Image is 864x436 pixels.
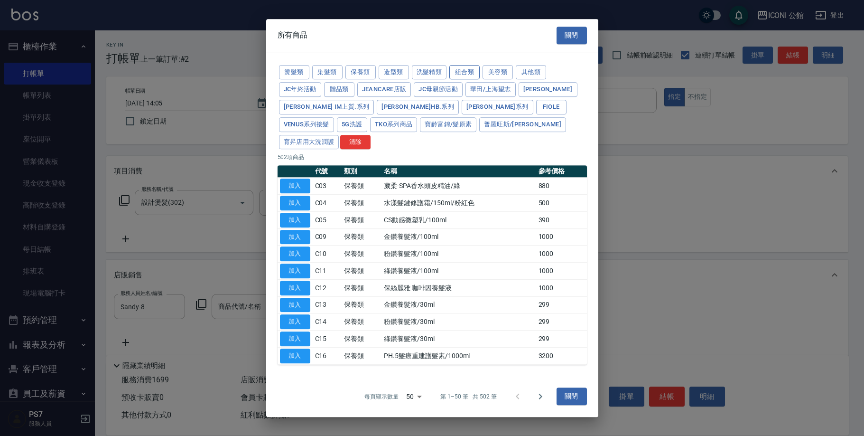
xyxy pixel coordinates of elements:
[536,331,587,348] td: 299
[379,65,409,80] button: 造型類
[342,195,381,212] td: 保養類
[519,82,577,97] button: [PERSON_NAME]
[312,65,343,80] button: 染髮類
[536,195,587,212] td: 500
[381,228,536,246] td: 金鑽養髮液/100ml
[381,165,536,178] th: 名稱
[483,65,513,80] button: 美容類
[536,165,587,178] th: 參考價格
[462,100,533,114] button: [PERSON_NAME]系列
[420,117,476,132] button: 寶齡富錦/髮原素
[536,228,587,246] td: 1000
[279,100,374,114] button: [PERSON_NAME] iM上質.系列
[381,279,536,296] td: 保絲麗雅 咖啡因養髮液
[516,65,546,80] button: 其他類
[342,279,381,296] td: 保養類
[381,263,536,280] td: 綠鑽養髮液/100ml
[313,347,342,364] td: C16
[280,349,310,363] button: 加入
[280,196,310,210] button: 加入
[536,279,587,296] td: 1000
[357,82,411,97] button: JeanCare店販
[465,82,516,97] button: 華田/上海望志
[381,195,536,212] td: 水漾髮鍵修護霜/150ml/粉紅色
[342,347,381,364] td: 保養類
[313,296,342,313] td: C13
[345,65,376,80] button: 保養類
[536,313,587,331] td: 299
[412,65,447,80] button: 洗髮精類
[342,211,381,228] td: 保養類
[313,195,342,212] td: C04
[381,313,536,331] td: 粉鑽養髮液/30ml
[414,82,463,97] button: JC母親節活動
[280,213,310,227] button: 加入
[280,332,310,346] button: 加入
[313,165,342,178] th: 代號
[342,263,381,280] td: 保養類
[364,392,399,401] p: 每頁顯示數量
[313,228,342,246] td: C09
[280,298,310,313] button: 加入
[536,100,567,114] button: Fiole
[279,117,334,132] button: Venus系列接髮
[280,314,310,329] button: 加入
[279,135,339,150] button: 育昇店用大洗潤護
[278,30,308,40] span: 所有商品
[342,296,381,313] td: 保養類
[536,211,587,228] td: 390
[279,82,321,97] button: JC年終活動
[381,211,536,228] td: CS動感微塑乳/100ml
[557,27,587,44] button: 關閉
[342,178,381,195] td: 保養類
[536,296,587,313] td: 299
[479,117,566,132] button: 普羅旺斯/[PERSON_NAME]
[377,100,459,114] button: [PERSON_NAME]HB.系列
[278,153,587,161] p: 502 項商品
[381,347,536,364] td: PH.5髮療重建護髮素/1000ml
[280,264,310,278] button: 加入
[280,281,310,295] button: 加入
[342,331,381,348] td: 保養類
[313,211,342,228] td: C05
[313,178,342,195] td: C03
[279,65,309,80] button: 燙髮類
[536,178,587,195] td: 880
[313,279,342,296] td: C12
[324,82,354,97] button: 贈品類
[381,246,536,263] td: 粉鑽養髮液/100ml
[313,331,342,348] td: C15
[313,246,342,263] td: C10
[342,313,381,331] td: 保養類
[342,165,381,178] th: 類別
[342,228,381,246] td: 保養類
[536,347,587,364] td: 3200
[280,230,310,245] button: 加入
[536,246,587,263] td: 1000
[449,65,480,80] button: 組合類
[337,117,367,132] button: 5G洗護
[529,385,552,408] button: Go to next page
[557,388,587,406] button: 關閉
[280,179,310,193] button: 加入
[440,392,496,401] p: 第 1–50 筆 共 502 筆
[342,246,381,263] td: 保養類
[381,296,536,313] td: 金鑽養髮液/30ml
[313,263,342,280] td: C11
[370,117,418,132] button: TKO系列商品
[313,313,342,331] td: C14
[402,384,425,409] div: 50
[381,178,536,195] td: 葳柔-SPA香水頭皮精油/綠
[280,246,310,261] button: 加入
[536,263,587,280] td: 1000
[381,331,536,348] td: 綠鑽養髮液/30ml
[340,135,371,150] button: 清除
